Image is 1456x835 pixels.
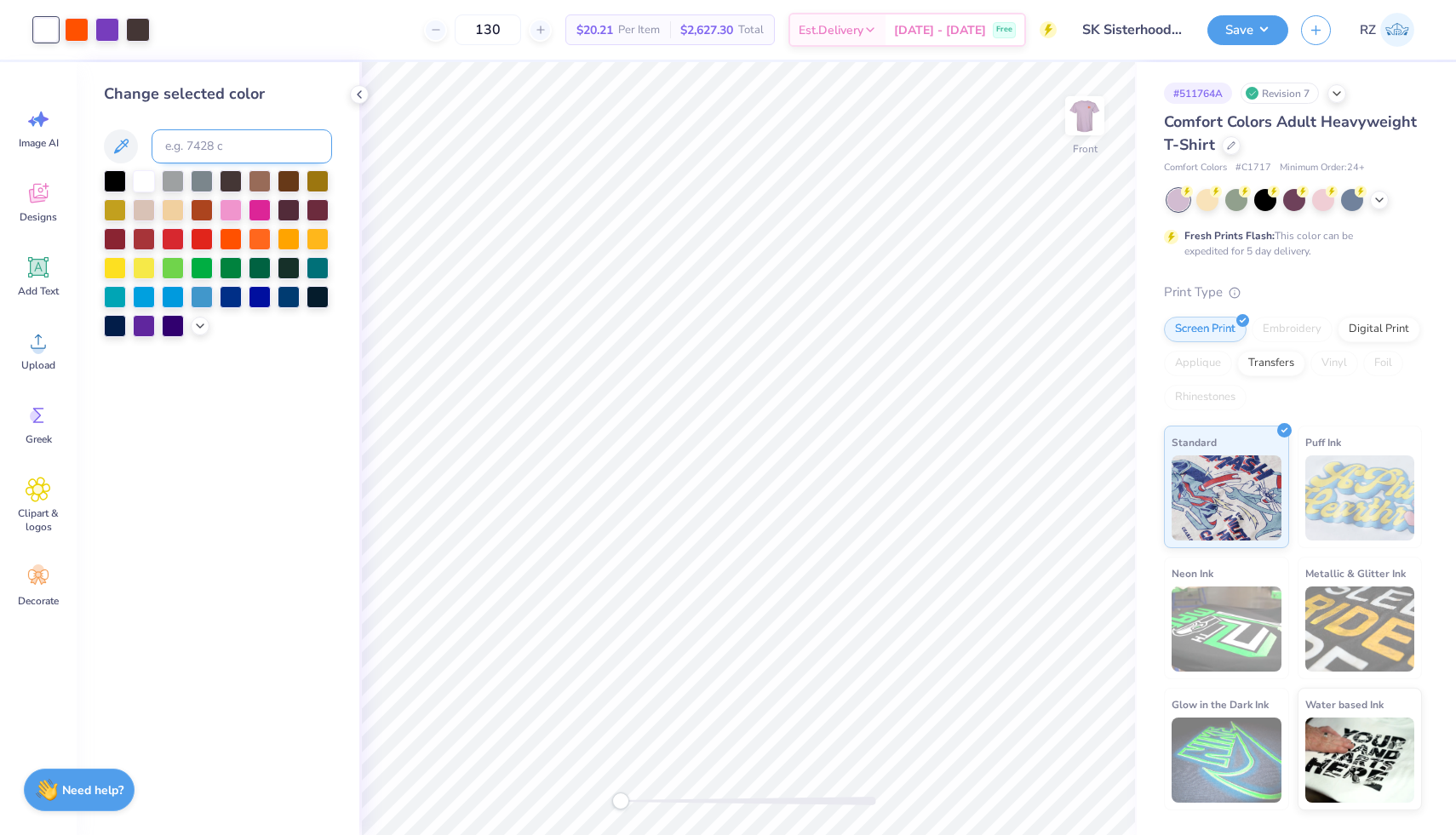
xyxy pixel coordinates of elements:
[996,24,1012,36] span: Free
[1172,586,1281,672] img: Neon Ink
[1305,433,1341,451] span: Puff Ink
[1184,228,1394,259] div: This color can be expedited for 5 day delivery.
[738,21,764,39] span: Total
[1360,20,1376,40] span: RZ
[1305,695,1384,713] span: Water based Ink
[1305,455,1415,540] img: Puff Ink
[19,136,59,150] span: Image AI
[1184,229,1275,243] strong: Fresh Prints Flash:
[1338,317,1420,342] div: Digital Print
[455,14,521,45] input: – –
[1172,695,1269,713] span: Glow in the Dark Ink
[10,506,66,534] span: Clipart & logos
[1164,351,1232,376] div: Applique
[799,21,863,39] span: Est. Delivery
[62,782,123,798] strong: Need help?
[18,594,59,608] span: Decorate
[1280,161,1365,175] span: Minimum Order: 24 +
[1068,99,1102,133] img: Front
[1305,564,1406,582] span: Metallic & Glitter Ink
[612,792,629,809] div: Accessibility label
[152,129,332,163] input: e.g. 7428 c
[1164,112,1417,155] span: Comfort Colors Adult Heavyweight T-Shirt
[1073,141,1098,157] div: Front
[1164,385,1247,410] div: Rhinestones
[618,21,660,39] span: Per Item
[1235,161,1271,175] span: # C1717
[1380,13,1414,47] img: Rachel Zimmerman
[1305,718,1415,803] img: Water based Ink
[1172,455,1281,540] img: Standard
[26,432,52,446] span: Greek
[1310,351,1358,376] div: Vinyl
[1363,351,1403,376] div: Foil
[1252,317,1333,342] div: Embroidery
[1172,564,1213,582] span: Neon Ink
[1241,83,1319,104] div: Revision 7
[1164,161,1227,175] span: Comfort Colors
[21,358,55,372] span: Upload
[1207,15,1288,45] button: Save
[1164,83,1232,104] div: # 511764A
[20,210,57,224] span: Designs
[576,21,613,39] span: $20.21
[1164,317,1247,342] div: Screen Print
[1069,13,1195,47] input: Untitled Design
[1172,433,1217,451] span: Standard
[1164,283,1422,302] div: Print Type
[1237,351,1305,376] div: Transfers
[894,21,986,39] span: [DATE] - [DATE]
[680,21,733,39] span: $2,627.30
[104,83,332,106] div: Change selected color
[1352,13,1422,47] a: RZ
[1305,586,1415,672] img: Metallic & Glitter Ink
[1172,718,1281,803] img: Glow in the Dark Ink
[18,284,59,298] span: Add Text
